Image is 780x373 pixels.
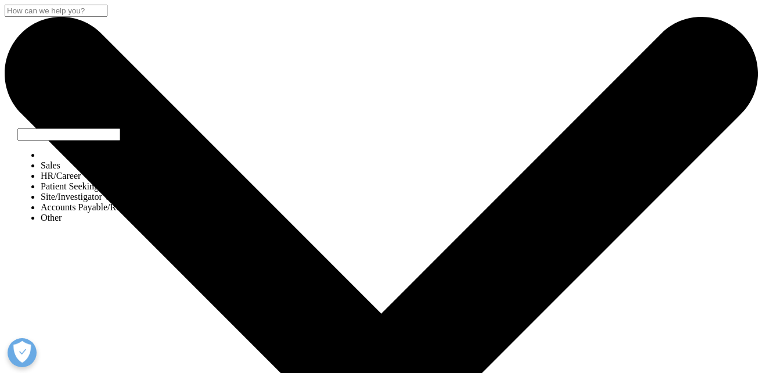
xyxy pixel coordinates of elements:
li: Patient Seeking Clinical Trials [41,181,154,192]
li: Other [41,213,154,223]
input: Search [5,5,107,17]
li: Sales [41,160,154,171]
li: Accounts Payable/Receivable [41,202,154,213]
li: Site/Investigator Waiting List [41,192,154,202]
button: Open Preferences [8,338,37,367]
li: HR/Career [41,171,154,181]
